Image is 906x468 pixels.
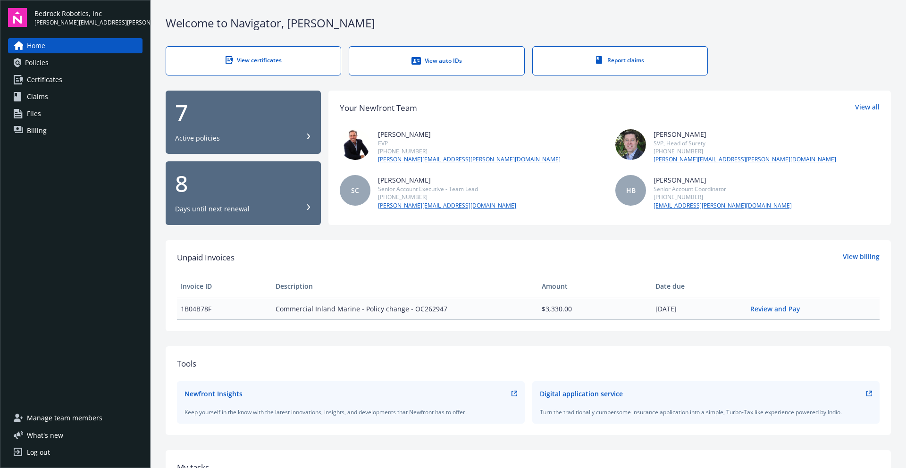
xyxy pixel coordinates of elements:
[378,185,516,193] div: Senior Account Executive - Team Lead
[652,298,747,319] td: [DATE]
[175,172,311,195] div: 8
[378,129,561,139] div: [PERSON_NAME]
[27,72,62,87] span: Certificates
[654,129,836,139] div: [PERSON_NAME]
[175,204,250,214] div: Days until next renewal
[750,304,807,313] a: Review and Pay
[540,389,623,399] div: Digital application service
[166,15,891,31] div: Welcome to Navigator , [PERSON_NAME]
[27,38,45,53] span: Home
[378,175,516,185] div: [PERSON_NAME]
[368,56,505,66] div: View auto IDs
[378,155,561,164] a: [PERSON_NAME][EMAIL_ADDRESS][PERSON_NAME][DOMAIN_NAME]
[652,275,747,298] th: Date due
[27,445,50,460] div: Log out
[378,147,561,155] div: [PHONE_NUMBER]
[34,8,143,27] button: Bedrock Robotics, Inc[PERSON_NAME][EMAIL_ADDRESS][PERSON_NAME][DOMAIN_NAME]
[8,89,143,104] a: Claims
[8,55,143,70] a: Policies
[351,185,359,195] span: SC
[8,410,143,426] a: Manage team members
[175,134,220,143] div: Active policies
[27,89,48,104] span: Claims
[185,389,243,399] div: Newfront Insights
[8,38,143,53] a: Home
[654,201,792,210] a: [EMAIL_ADDRESS][PERSON_NAME][DOMAIN_NAME]
[538,275,652,298] th: Amount
[8,123,143,138] a: Billing
[166,46,341,75] a: View certificates
[185,408,517,416] div: Keep yourself in the know with the latest innovations, insights, and developments that Newfront h...
[378,201,516,210] a: [PERSON_NAME][EMAIL_ADDRESS][DOMAIN_NAME]
[654,185,792,193] div: Senior Account Coordinator
[34,8,143,18] span: Bedrock Robotics, Inc
[538,298,652,319] td: $3,330.00
[626,185,636,195] span: HB
[8,8,27,27] img: navigator-logo.svg
[855,102,880,114] a: View all
[272,275,537,298] th: Description
[175,101,311,124] div: 7
[185,56,322,64] div: View certificates
[532,46,708,75] a: Report claims
[843,251,880,264] a: View billing
[27,106,41,121] span: Files
[540,408,872,416] div: Turn the traditionally cumbersome insurance application into a simple, Turbo-Tax like experience ...
[615,129,646,160] img: photo
[378,139,561,147] div: EVP
[654,175,792,185] div: [PERSON_NAME]
[166,161,321,225] button: 8Days until next renewal
[8,106,143,121] a: Files
[34,18,143,27] span: [PERSON_NAME][EMAIL_ADDRESS][PERSON_NAME][DOMAIN_NAME]
[177,251,235,264] span: Unpaid Invoices
[177,358,880,370] div: Tools
[552,56,688,64] div: Report claims
[654,139,836,147] div: SVP, Head of Surety
[349,46,524,75] a: View auto IDs
[25,55,49,70] span: Policies
[340,102,417,114] div: Your Newfront Team
[378,193,516,201] div: [PHONE_NUMBER]
[166,91,321,154] button: 7Active policies
[177,298,272,319] td: 1B04B78F
[340,129,370,160] img: photo
[8,72,143,87] a: Certificates
[654,147,836,155] div: [PHONE_NUMBER]
[177,275,272,298] th: Invoice ID
[27,430,63,440] span: What ' s new
[8,430,78,440] button: What's new
[654,193,792,201] div: [PHONE_NUMBER]
[654,155,836,164] a: [PERSON_NAME][EMAIL_ADDRESS][PERSON_NAME][DOMAIN_NAME]
[27,410,102,426] span: Manage team members
[276,304,534,314] span: Commercial Inland Marine - Policy change - OC262947
[27,123,47,138] span: Billing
